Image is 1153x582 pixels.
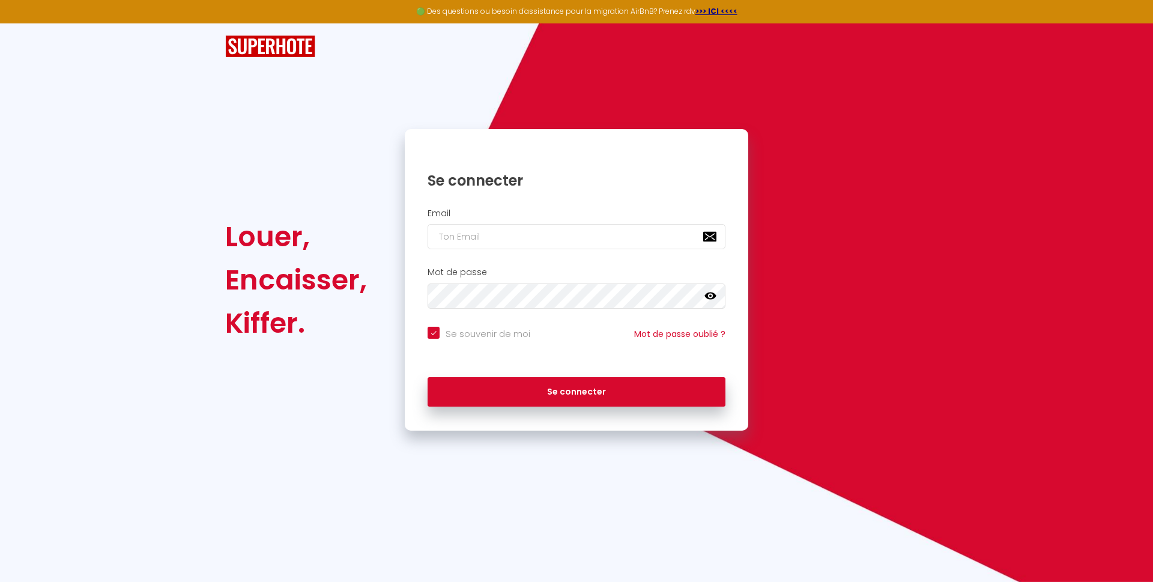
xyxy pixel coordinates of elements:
[428,208,725,219] h2: Email
[225,35,315,58] img: SuperHote logo
[634,328,725,340] a: Mot de passe oublié ?
[428,224,725,249] input: Ton Email
[695,6,737,16] a: >>> ICI <<<<
[428,377,725,407] button: Se connecter
[428,267,725,277] h2: Mot de passe
[225,215,367,258] div: Louer,
[225,302,367,345] div: Kiffer.
[225,258,367,302] div: Encaisser,
[428,171,725,190] h1: Se connecter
